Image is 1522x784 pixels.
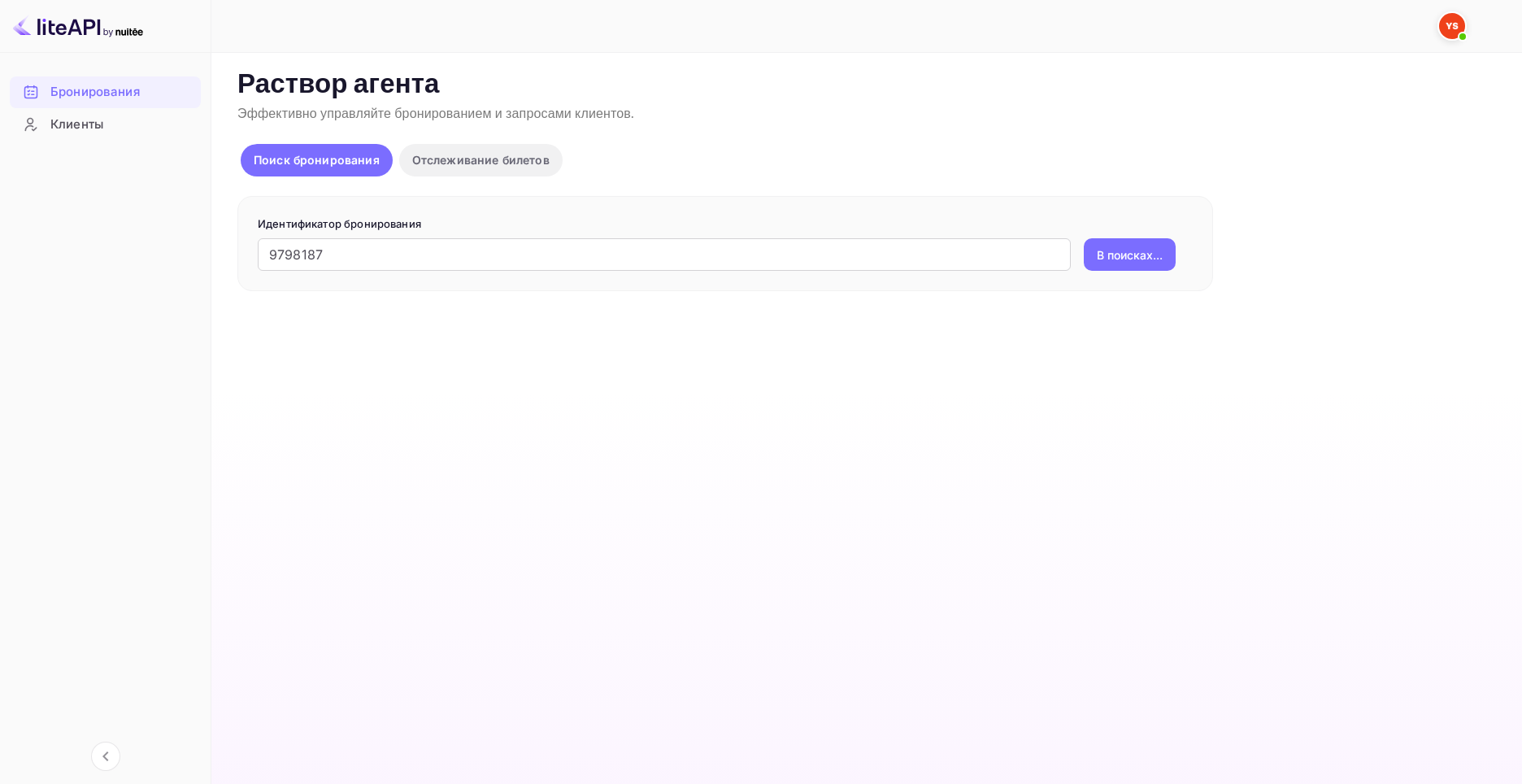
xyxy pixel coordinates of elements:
a: Клиенты [10,109,201,139]
ya-tr-span: Эффективно управляйте бронированием и запросами клиентов. [237,106,634,123]
input: Введите идентификатор бронирования (например, 63782194) [258,238,1071,271]
div: Бронирования [10,76,201,108]
ya-tr-span: Идентификатор бронирования [258,217,421,230]
ya-tr-span: Отслеживание билетов [412,153,550,167]
img: Логотип LiteAPI [13,13,143,39]
ya-tr-span: Клиенты [50,115,103,134]
button: Свернуть навигацию [91,742,120,771]
ya-tr-span: Поиск бронирования [254,153,380,167]
button: В поисках... [1084,238,1176,271]
ya-tr-span: Раствор агента [237,68,440,102]
img: Служба Поддержки Яндекса [1439,13,1465,39]
ya-tr-span: В поисках... [1097,246,1163,264]
a: Бронирования [10,76,201,107]
ya-tr-span: Бронирования [50,83,140,102]
div: Клиенты [10,109,201,141]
